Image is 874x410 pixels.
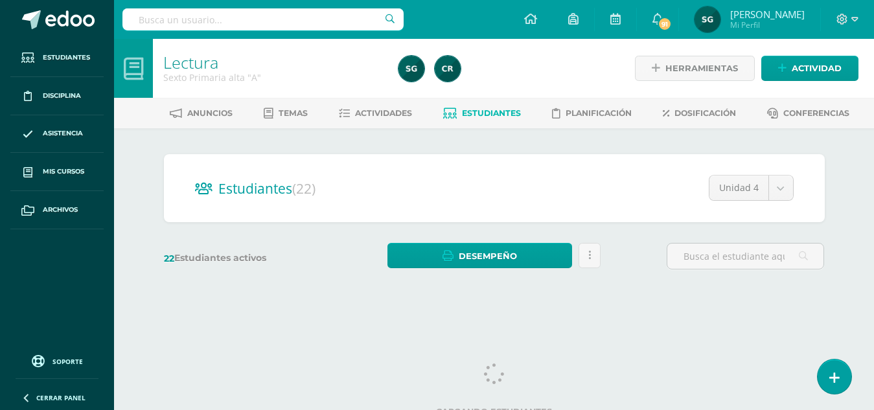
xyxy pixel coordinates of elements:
[16,352,98,369] a: Soporte
[783,108,849,118] span: Conferencias
[709,176,793,200] a: Unidad 4
[164,252,321,264] label: Estudiantes activos
[566,108,632,118] span: Planificación
[792,56,842,80] span: Actividad
[36,393,86,402] span: Cerrar panel
[43,205,78,215] span: Archivos
[730,8,805,21] span: [PERSON_NAME]
[218,179,316,198] span: Estudiantes
[674,108,736,118] span: Dosificación
[339,103,412,124] a: Actividades
[435,56,461,82] img: 19436fc6d9716341a8510cf58c6830a2.png
[387,243,572,268] a: Desempeño
[163,53,383,71] h1: Lectura
[665,56,738,80] span: Herramientas
[552,103,632,124] a: Planificación
[10,115,104,154] a: Asistencia
[667,244,823,269] input: Busca el estudiante aquí...
[719,176,759,200] span: Unidad 4
[443,103,521,124] a: Estudiantes
[279,108,308,118] span: Temas
[10,39,104,77] a: Estudiantes
[635,56,755,81] a: Herramientas
[398,56,424,82] img: 41262f1f50d029ad015f7fe7286c9cb7.png
[730,19,805,30] span: Mi Perfil
[10,191,104,229] a: Archivos
[767,103,849,124] a: Conferencias
[163,71,383,84] div: Sexto Primaria alta 'A'
[292,179,316,198] span: (22)
[761,56,858,81] a: Actividad
[695,6,720,32] img: 41262f1f50d029ad015f7fe7286c9cb7.png
[170,103,233,124] a: Anuncios
[462,108,521,118] span: Estudiantes
[10,153,104,191] a: Mis cursos
[43,166,84,177] span: Mis cursos
[264,103,308,124] a: Temas
[122,8,404,30] input: Busca un usuario...
[43,128,83,139] span: Asistencia
[43,52,90,63] span: Estudiantes
[10,77,104,115] a: Disciplina
[52,357,83,366] span: Soporte
[459,244,517,268] span: Desempeño
[164,253,174,264] span: 22
[187,108,233,118] span: Anuncios
[43,91,81,101] span: Disciplina
[355,108,412,118] span: Actividades
[658,17,672,31] span: 91
[163,51,218,73] a: Lectura
[663,103,736,124] a: Dosificación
